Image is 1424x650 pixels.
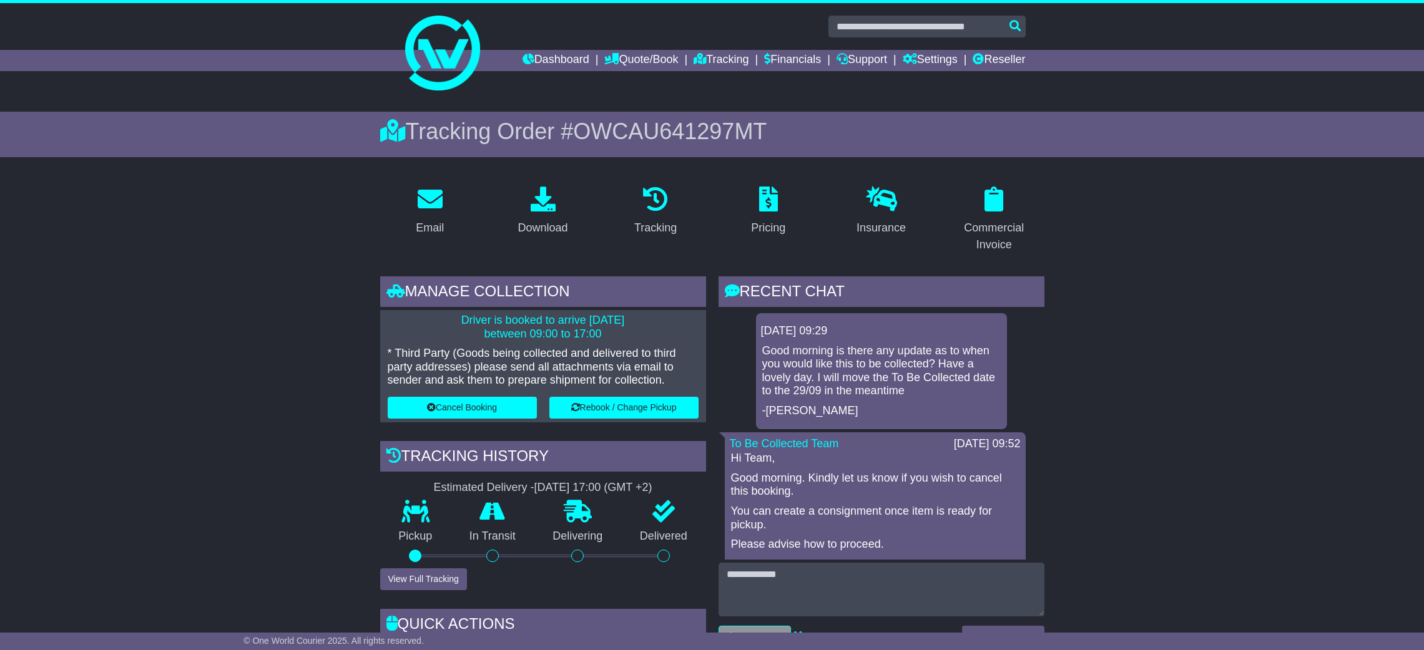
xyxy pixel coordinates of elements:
div: Pricing [751,220,785,236]
div: [DATE] 09:52 [954,437,1021,451]
div: Quick Actions [380,609,706,643]
a: Settings [903,50,958,71]
div: Commercial Invoice [952,220,1036,253]
p: In Transit [451,530,534,543]
p: * Third Party (Goods being collected and delivered to third party addresses) please send all atta... [388,347,699,387]
div: RECENT CHAT [719,276,1044,310]
span: OWCAU641297MT [573,119,767,144]
a: Commercial Invoice [944,182,1044,258]
p: Hi Team, [731,452,1019,465]
p: Good morning is there any update as to when you would like this to be collected? Have a lovely da... [762,344,1001,398]
div: Estimated Delivery - [380,481,706,495]
div: Manage collection [380,276,706,310]
p: You can create a consignment once item is ready for pickup. [731,505,1019,531]
a: Quote/Book [604,50,678,71]
a: Download [509,182,576,241]
a: To Be Collected Team [730,437,839,450]
p: Good morning. Kindly let us know if you wish to cancel this booking. [731,472,1019,498]
div: [DATE] 17:00 (GMT +2) [534,481,652,495]
a: Tracking [626,182,685,241]
a: Dashboard [523,50,589,71]
a: Insurance [848,182,914,241]
p: -[PERSON_NAME] [762,404,1001,418]
button: Cancel Booking [388,397,537,419]
a: Reseller [973,50,1025,71]
div: Insurance [857,220,906,236]
div: Tracking Order # [380,118,1044,145]
div: Tracking [634,220,677,236]
a: Tracking [694,50,749,71]
div: Download [518,220,567,236]
p: Please advise how to proceed. [731,538,1019,551]
div: [DATE] 09:29 [761,324,1002,338]
span: © One World Courier 2025. All rights reserved. [243,636,424,646]
div: Email [416,220,444,236]
button: Rebook / Change Pickup [549,397,699,419]
a: Financials [764,50,821,71]
a: Support [837,50,887,71]
a: Pricing [743,182,793,241]
button: Send a Message [962,626,1044,648]
p: Delivered [621,530,706,543]
div: Tracking history [380,441,706,475]
p: Pickup [380,530,451,543]
p: Driver is booked to arrive [DATE] between 09:00 to 17:00 [388,314,699,341]
button: View Full Tracking [380,568,467,590]
a: Email [408,182,452,241]
p: Delivering [534,530,622,543]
